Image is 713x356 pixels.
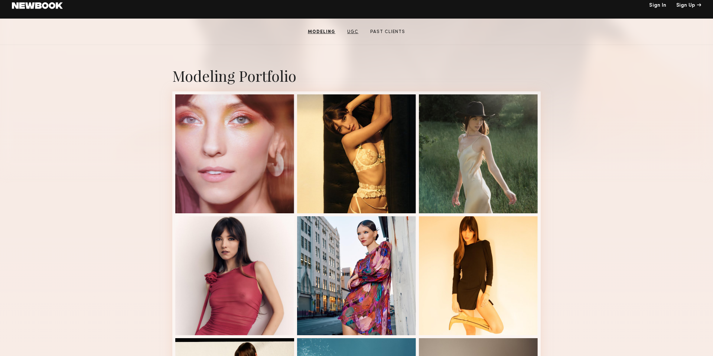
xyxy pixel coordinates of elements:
[367,29,408,35] a: Past Clients
[172,66,541,85] div: Modeling Portfolio
[676,3,701,8] div: Sign Up
[305,29,338,35] a: Modeling
[344,29,361,35] a: UGC
[649,3,666,8] a: Sign In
